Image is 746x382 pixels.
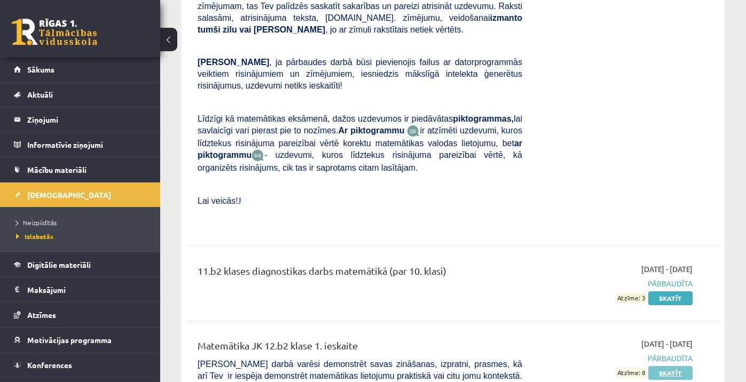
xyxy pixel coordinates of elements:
[14,277,147,302] a: Maksājumi
[14,252,147,277] a: Digitālie materiāli
[252,149,264,162] img: wKvN42sLe3LLwAAAABJRU5ErkJggg==
[339,126,405,135] b: Ar piktogrammu
[27,277,147,302] legend: Maksājumi
[198,25,325,34] b: tumši zilu vai [PERSON_NAME]
[198,150,522,172] span: - uzdevumi, kuros līdztekus risinājuma pareizībai vērtē, kā organizēts risinājums, cik tas ir sap...
[27,90,53,99] span: Aktuāli
[14,353,147,377] a: Konferences
[14,132,147,157] a: Informatīvie ziņojumi
[198,114,522,135] span: Līdzīgi kā matemātikas eksāmenā, dažos uzdevumos ir piedāvātas lai savlaicīgi vari pierast pie to...
[198,264,522,283] div: 11.b2 klases diagnostikas darbs matemātikā (par 10. klasi)
[16,218,150,227] a: Neizpildītās
[14,303,147,327] a: Atzīmes
[14,328,147,352] a: Motivācijas programma
[27,65,54,74] span: Sākums
[648,366,693,380] a: Skatīt
[14,107,147,132] a: Ziņojumi
[641,338,693,349] span: [DATE] - [DATE]
[14,182,147,207] a: [DEMOGRAPHIC_DATA]
[12,19,97,45] a: Rīgas 1. Tālmācības vidusskola
[616,367,647,378] span: Atzīme: 8
[198,126,522,160] span: ir atzīmēti uzdevumi, kuros līdztekus risinājuma pareizībai vērtē korektu matemātikas valodas lie...
[27,107,147,132] legend: Ziņojumi
[16,218,57,227] span: Neizpildītās
[14,57,147,82] a: Sākums
[538,353,693,364] span: Pārbaudīta
[238,196,241,205] span: J
[27,310,56,320] span: Atzīmes
[538,278,693,289] span: Pārbaudīta
[27,260,91,269] span: Digitālie materiāli
[14,82,147,107] a: Aktuāli
[14,157,147,182] a: Mācību materiāli
[198,360,522,380] span: [PERSON_NAME] darbā varēsi demonstrēt savas zināšanas, izpratni, prasmes, kā arī Tev ir iespēja d...
[27,165,87,174] span: Mācību materiāli
[198,58,522,90] span: , ja pārbaudes darbā būsi pievienojis failus ar datorprogrammās veiktiem risinājumiem un zīmējumi...
[27,360,72,370] span: Konferences
[27,190,111,200] span: [DEMOGRAPHIC_DATA]
[616,292,647,304] span: Atzīme: 3
[198,338,522,358] div: Matemātika JK 12.b2 klase 1. ieskaite
[27,335,112,345] span: Motivācijas programma
[27,132,147,157] legend: Informatīvie ziņojumi
[198,58,269,67] span: [PERSON_NAME]
[648,291,693,305] a: Skatīt
[407,125,420,137] img: JfuEzvunn4EvwAAAAASUVORK5CYII=
[453,114,514,123] b: piktogrammas,
[16,232,150,241] a: Izlabotās
[490,13,522,22] b: izmanto
[198,196,238,205] span: Lai veicās!
[16,232,53,241] span: Izlabotās
[641,264,693,275] span: [DATE] - [DATE]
